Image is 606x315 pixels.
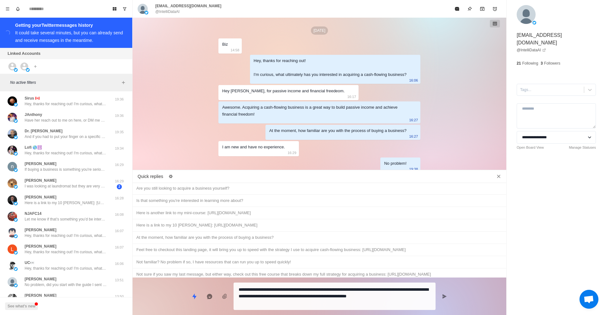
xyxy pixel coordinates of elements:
img: picture [14,68,18,72]
div: Hey, thanks for reaching out! I'm curious, what ultimately has you interested in acquiring a cash... [254,57,407,78]
img: picture [8,228,17,238]
button: Reply with AI [203,290,216,303]
img: picture [14,185,18,189]
button: Quick replies [188,290,201,303]
p: 13:50 [111,294,127,299]
span: 2 [117,184,122,189]
p: Hey, thanks for reaching out! I'm curious, what ultimately has you interested in acquiring a cash... [25,233,107,238]
p: I was looking at laundromat but they are very expensive [25,183,107,189]
p: 19:35 [111,129,127,135]
p: [EMAIL_ADDRESS][DOMAIN_NAME] [517,31,596,47]
p: 13:51 [111,278,127,283]
a: Open Board View [517,145,544,150]
p: @IntelliDataAI [155,9,180,14]
p: Hey, thanks for reaching out! I'm curious, what ultimately has you interested in acquiring a cash... [25,266,107,271]
button: Add media [218,290,231,303]
p: 16:29 [111,162,127,168]
div: It could take several minutes, but you can already send and receive messages in the meantime. [15,30,123,43]
button: Add filters [120,79,127,86]
a: Manage Statuses [569,145,596,150]
img: picture [8,129,17,139]
p: 19:36 [111,97,127,102]
p: [EMAIL_ADDRESS][DOMAIN_NAME] [155,3,221,9]
p: [PERSON_NAME] [25,161,56,167]
button: Menu [3,4,13,14]
img: picture [14,135,18,139]
p: Linked Accounts [8,50,40,57]
img: picture [532,21,536,25]
a: Open chat [579,290,598,309]
p: [PERSON_NAME] [25,293,56,298]
p: 19:36 [111,113,127,118]
p: 16:07 [111,245,127,250]
img: picture [14,283,18,287]
button: Add account [32,63,39,70]
p: 16:06 [409,77,418,84]
img: picture [14,103,18,106]
a: @IntelliDataAI [517,47,546,53]
p: Let me know if that’s something you’d be interested in and I can set you up on a call with my con... [25,216,107,222]
img: picture [8,162,17,171]
img: picture [145,11,148,14]
button: Edit quick replies [166,171,176,181]
div: Biz [222,41,228,48]
button: Add reminder [489,3,501,15]
p: 16:07 [111,228,127,234]
p: UC👀 [25,260,35,266]
p: 16:27 [409,133,418,140]
p: 16:17 [348,93,356,100]
p: No problem, did you start with the guide I sent you? [25,282,107,288]
img: picture [8,146,17,155]
img: picture [26,68,30,72]
img: picture [14,202,18,205]
button: See what's new [5,302,38,310]
img: picture [8,261,17,270]
p: 14:58 [231,47,240,54]
img: picture [8,244,17,254]
div: I am new and have no experience. [222,144,285,151]
p: Hey, thanks for reaching out! I'm curious, what ultimately has you interested in acquiring a cash... [25,101,107,107]
p: Dr. [PERSON_NAME] [25,128,62,134]
p: [PERSON_NAME] [25,178,56,183]
img: picture [14,267,18,271]
p: Have her reach out to me on here, or DM me on linkedIn! [25,117,107,123]
p: If buying a business is something you're serious about, I actually operate a private coaching gro... [25,167,107,172]
p: [PERSON_NAME] [25,243,56,249]
img: picture [14,251,18,255]
img: picture [14,218,18,222]
button: Show unread conversations [120,4,130,14]
button: Send message [438,290,451,303]
img: picture [14,152,18,156]
p: Quick replies [138,173,163,180]
p: [PERSON_NAME] [25,276,56,282]
p: 16:08 [111,212,127,217]
img: picture [14,234,18,238]
img: picture [8,294,17,303]
img: picture [8,113,17,122]
p: Lofi 🌎☮️ [25,145,42,150]
p: [PERSON_NAME] [25,194,56,200]
div: Here is a link to my 10 [PERSON_NAME]: [URL][DOMAIN_NAME] [136,222,502,229]
div: Awesome. Acquiring a cash-flowing business is a great way to build passive income and achieve fin... [222,104,407,118]
div: At the moment, how familiar are you with the process of buying a business? [269,127,407,134]
p: And if you had to put your finger on a specific part of the process that’s holding you back from ... [25,134,107,140]
div: Getting your Twitter messages history [15,21,125,29]
button: Close quick replies [494,171,504,181]
p: No active filters [10,80,120,85]
p: [PERSON_NAME] [25,227,56,233]
button: Archive [476,3,489,15]
p: NJAFC14 [25,211,41,216]
p: 3 [541,60,543,66]
div: Feel free to checkout this landing page, it will bring you up to speed with the strategy I use to... [136,246,502,253]
p: JAnthony [25,112,42,117]
p: 19:34 [111,146,127,151]
button: Notifications [13,4,23,14]
button: Mark as read [451,3,463,15]
p: 16:29 [111,179,127,184]
div: No problem! [384,160,407,167]
div: Here is another link to my mini-course: [URL][DOMAIN_NAME] [136,209,502,216]
button: Pin [463,3,476,15]
p: Hey, thanks for reaching out! I'm curious, what ultimately has you interested in acquiring a cash... [25,249,107,255]
div: Are you still looking to acquire a business yourself? [136,185,502,192]
img: picture [8,179,17,188]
